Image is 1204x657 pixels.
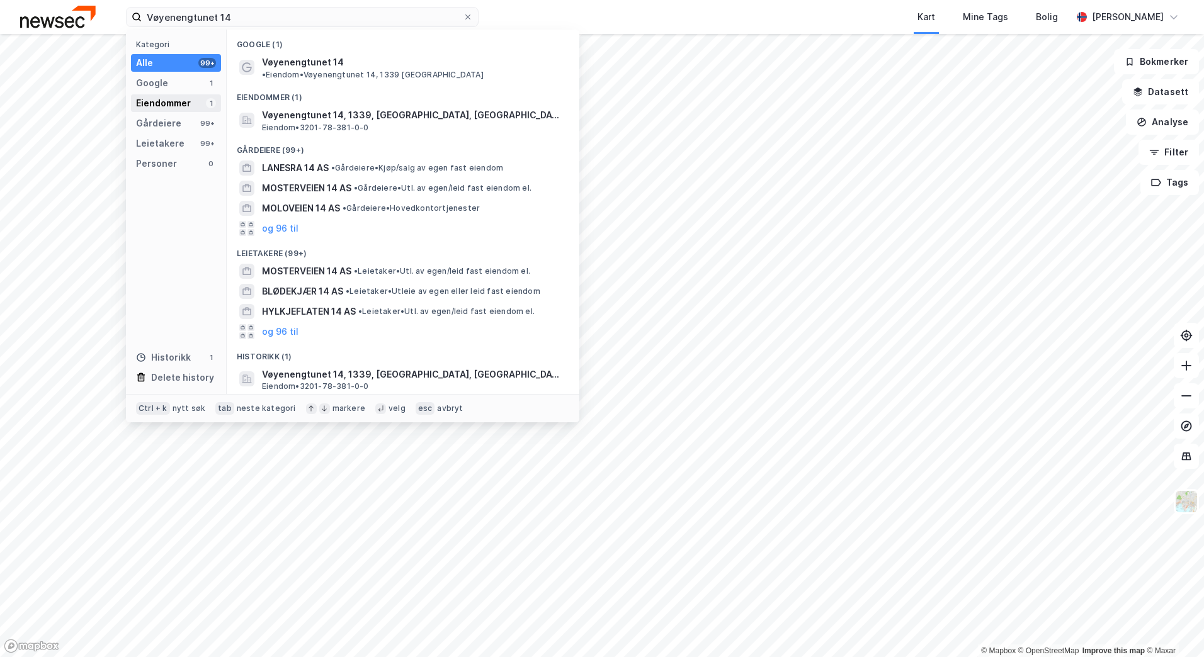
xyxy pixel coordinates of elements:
[262,221,298,236] button: og 96 til
[173,403,206,413] div: nytt søk
[206,98,216,108] div: 1
[262,160,329,176] span: LANESRA 14 AS
[227,342,579,364] div: Historikk (1)
[227,239,579,261] div: Leietakere (99+)
[262,264,351,279] span: MOSTERVEIEN 14 AS
[331,163,503,173] span: Gårdeiere • Kjøp/salg av egen fast eiendom
[332,403,365,413] div: markere
[963,9,1008,25] div: Mine Tags
[1141,597,1204,657] div: Kontrollprogram for chat
[354,266,530,276] span: Leietaker • Utl. av egen/leid fast eiendom el.
[198,138,216,149] div: 99+
[136,116,181,131] div: Gårdeiere
[136,76,168,91] div: Google
[136,402,170,415] div: Ctrl + k
[354,266,358,276] span: •
[262,304,356,319] span: HYLKJEFLATEN 14 AS
[198,58,216,68] div: 99+
[262,70,484,80] span: Eiendom • Vøyenengtunet 14, 1339 [GEOGRAPHIC_DATA]
[262,201,340,216] span: MOLOVEIEN 14 AS
[262,55,344,70] span: Vøyenengtunet 14
[136,136,185,151] div: Leietakere
[358,306,535,317] span: Leietaker • Utl. av egen/leid fast eiendom el.
[1174,490,1198,514] img: Z
[262,108,564,123] span: Vøyenengtunet 14, 1339, [GEOGRAPHIC_DATA], [GEOGRAPHIC_DATA]
[237,403,296,413] div: neste kategori
[389,403,406,413] div: velg
[262,284,343,299] span: BLØDEKJÆR 14 AS
[198,118,216,128] div: 99+
[343,203,346,213] span: •
[981,646,1016,655] a: Mapbox
[206,159,216,169] div: 0
[331,163,335,172] span: •
[1036,9,1058,25] div: Bolig
[1141,597,1204,657] iframe: Chat Widget
[262,181,351,196] span: MOSTERVEIEN 14 AS
[215,402,234,415] div: tab
[151,370,214,385] div: Delete history
[358,306,362,316] span: •
[346,286,349,296] span: •
[227,82,579,105] div: Eiendommer (1)
[262,324,298,339] button: og 96 til
[136,55,153,70] div: Alle
[437,403,463,413] div: avbryt
[262,123,369,133] span: Eiendom • 3201-78-381-0-0
[227,30,579,52] div: Google (1)
[136,350,191,365] div: Historikk
[1140,170,1199,195] button: Tags
[1126,109,1199,135] button: Analyse
[142,8,463,26] input: Søk på adresse, matrikkel, gårdeiere, leietakere eller personer
[136,96,191,111] div: Eiendommer
[206,352,216,362] div: 1
[354,183,531,193] span: Gårdeiere • Utl. av egen/leid fast eiendom el.
[416,402,435,415] div: esc
[136,40,221,49] div: Kategori
[1122,79,1199,104] button: Datasett
[346,286,540,296] span: Leietaker • Utleie av egen eller leid fast eiendom
[262,381,369,391] span: Eiendom • 3201-78-381-0-0
[4,639,59,653] a: Mapbox homepage
[262,367,564,382] span: Vøyenengtunet 14, 1339, [GEOGRAPHIC_DATA], [GEOGRAPHIC_DATA]
[1082,646,1145,655] a: Improve this map
[343,203,480,213] span: Gårdeiere • Hovedkontortjenester
[206,78,216,88] div: 1
[917,9,935,25] div: Kart
[1114,49,1199,74] button: Bokmerker
[1018,646,1079,655] a: OpenStreetMap
[1092,9,1164,25] div: [PERSON_NAME]
[262,70,266,79] span: •
[20,6,96,28] img: newsec-logo.f6e21ccffca1b3a03d2d.png
[1139,140,1199,165] button: Filter
[354,183,358,193] span: •
[136,156,177,171] div: Personer
[227,135,579,158] div: Gårdeiere (99+)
